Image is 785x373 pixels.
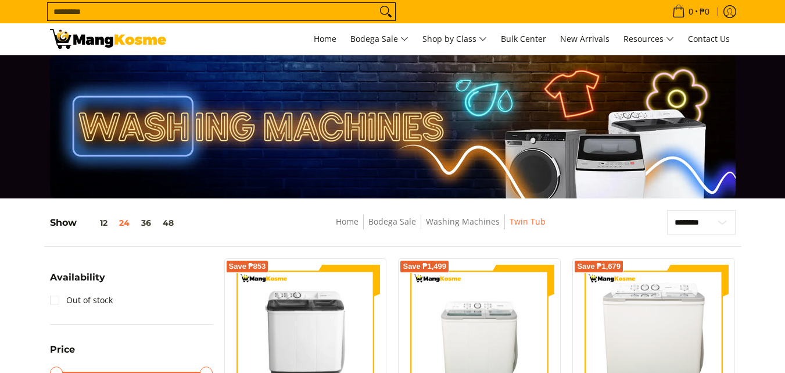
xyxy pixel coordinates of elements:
[417,23,493,55] a: Shop by Class
[560,33,610,44] span: New Arrivals
[554,23,615,55] a: New Arrivals
[50,29,166,49] img: Washing Machines l Mang Kosme: Home Appliances Warehouse Sale Partner Twin Tub
[688,33,730,44] span: Contact Us
[501,33,546,44] span: Bulk Center
[495,23,552,55] a: Bulk Center
[377,3,395,20] button: Search
[229,263,266,270] span: Save ₱853
[308,23,342,55] a: Home
[77,218,113,228] button: 12
[510,215,546,229] span: Twin Tub
[669,5,713,18] span: •
[135,218,157,228] button: 36
[698,8,711,16] span: ₱0
[422,32,487,47] span: Shop by Class
[345,23,414,55] a: Bodega Sale
[50,345,75,363] summary: Open
[350,32,408,47] span: Bodega Sale
[336,216,359,227] a: Home
[256,215,626,241] nav: Breadcrumbs
[157,218,180,228] button: 48
[50,273,105,282] span: Availability
[618,23,680,55] a: Resources
[577,263,621,270] span: Save ₱1,679
[50,273,105,291] summary: Open
[113,218,135,228] button: 24
[50,217,180,229] h5: Show
[314,33,336,44] span: Home
[682,23,736,55] a: Contact Us
[368,216,416,227] a: Bodega Sale
[403,263,446,270] span: Save ₱1,499
[623,32,674,47] span: Resources
[687,8,695,16] span: 0
[178,23,736,55] nav: Main Menu
[50,291,113,310] a: Out of stock
[426,216,500,227] a: Washing Machines
[50,345,75,354] span: Price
